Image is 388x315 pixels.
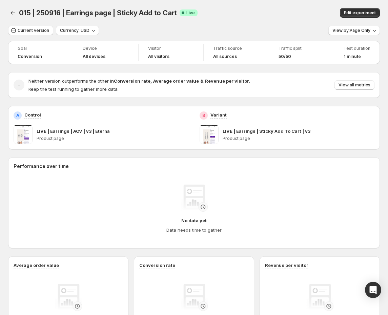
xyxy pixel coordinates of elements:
button: View by:Page Only [328,26,380,35]
span: Currency: USD [60,28,89,33]
h4: Data needs time to gather [166,227,222,233]
strong: Conversion rate [114,78,150,84]
p: Control [24,111,41,118]
img: No data yet [55,284,82,311]
span: Live [186,10,195,16]
img: No data yet [306,284,333,311]
button: Back [8,8,18,18]
span: Traffic source [213,46,259,51]
p: Product page [37,136,188,141]
button: Currency: USD [56,26,99,35]
h3: Revenue per visitor [265,262,308,269]
span: Current version [18,28,49,33]
h4: No data yet [181,217,207,224]
h2: Performance over time [14,163,374,170]
span: Visitor [148,46,194,51]
a: Traffic split50/50 [279,45,324,60]
h4: All sources [213,54,237,59]
button: Edit experiment [340,8,380,18]
h4: All visitors [148,54,169,59]
a: Traffic sourceAll sources [213,45,259,60]
strong: , [150,78,152,84]
a: DeviceAll devices [83,45,128,60]
p: LIVE | Earrings | Sticky Add To Cart | v3 [223,128,310,134]
button: Current version [8,26,53,35]
span: 50/50 [279,54,291,59]
h2: - [18,82,20,88]
span: Edit experiment [344,10,376,16]
strong: Revenue per visitor [205,78,249,84]
strong: Average order value [153,78,199,84]
img: No data yet [181,284,208,311]
span: Conversion [18,54,42,59]
img: LIVE | Earrings | Sticky Add To Cart | v3 [200,125,219,144]
a: VisitorAll visitors [148,45,194,60]
span: 1 minute [344,54,361,59]
strong: & [200,78,204,84]
span: Device [83,46,128,51]
h3: Conversion rate [139,262,175,269]
p: LIVE | Earrings | AOV | v3 | Eterna [37,128,110,134]
span: Keep the test running to gather more data. [28,86,119,92]
span: 015 | 250916 | Earrings page | Sticky Add to Cart [19,9,177,17]
a: GoalConversion [18,45,63,60]
span: View all metrics [339,82,370,88]
span: Traffic split [279,46,324,51]
div: Open Intercom Messenger [365,282,381,298]
img: No data yet [181,185,208,212]
p: Variant [210,111,227,118]
span: Goal [18,46,63,51]
a: Test duration1 minute [344,45,370,60]
button: View all metrics [334,80,374,90]
h2: B [202,113,205,118]
h2: A [16,113,19,118]
span: Neither version outperforms the other in . [28,78,250,84]
h4: All devices [83,54,105,59]
h3: Average order value [14,262,59,269]
span: View by: Page Only [332,28,370,33]
p: Product page [223,136,374,141]
img: LIVE | Earrings | AOV | v3 | Eterna [14,125,33,144]
span: Test duration [344,46,370,51]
